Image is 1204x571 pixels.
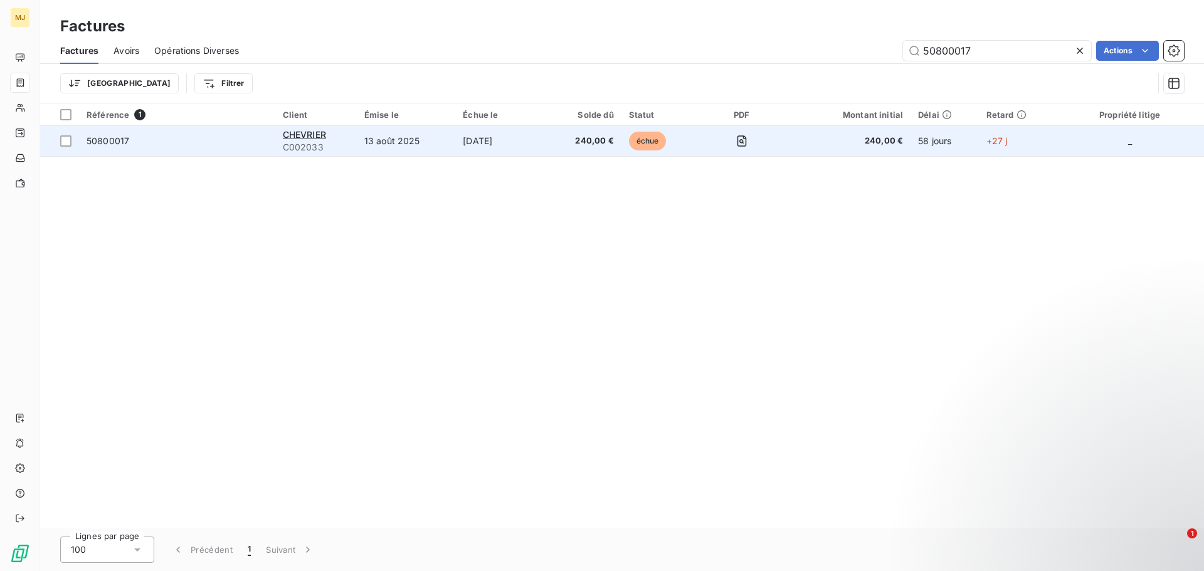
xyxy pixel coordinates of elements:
[10,543,30,563] img: Logo LeanPay
[154,45,239,57] span: Opérations Diverses
[283,129,326,140] span: CHEVRIER
[1161,528,1191,558] iframe: Intercom live chat
[629,110,692,120] div: Statut
[194,73,252,93] button: Filtrer
[903,41,1091,61] input: Rechercher
[554,110,614,120] div: Solde dû
[707,110,777,120] div: PDF
[455,126,546,156] td: [DATE]
[1096,41,1159,61] button: Actions
[911,126,979,156] td: 58 jours
[1128,135,1132,146] span: _
[248,543,251,556] span: 1
[918,110,971,120] div: Délai
[114,45,139,57] span: Avoirs
[71,543,86,556] span: 100
[554,135,614,147] span: 240,00 €
[986,135,1008,146] span: +27 j
[357,126,455,156] td: 13 août 2025
[792,110,903,120] div: Montant initial
[283,141,349,154] span: C002033
[134,109,145,120] span: 1
[87,135,129,146] span: 50800017
[1187,528,1197,538] span: 1
[87,110,129,120] span: Référence
[164,537,240,563] button: Précédent
[629,132,667,150] span: échue
[364,110,448,120] div: Émise le
[10,8,30,28] div: MJ
[463,110,539,120] div: Échue le
[986,110,1048,120] div: Retard
[60,73,179,93] button: [GEOGRAPHIC_DATA]
[258,537,322,563] button: Suivant
[283,110,349,120] div: Client
[792,135,903,147] span: 240,00 €
[60,15,125,38] h3: Factures
[240,537,258,563] button: 1
[953,449,1204,537] iframe: Intercom notifications message
[60,45,98,57] span: Factures
[1063,110,1196,120] div: Propriété litige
